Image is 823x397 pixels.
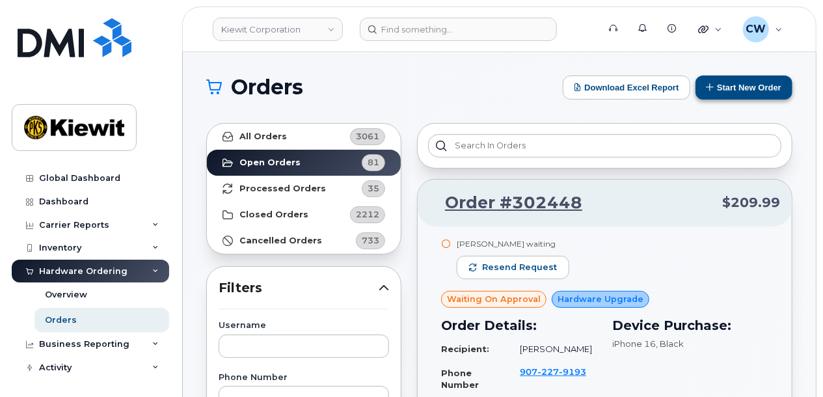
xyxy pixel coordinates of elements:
[441,316,597,335] h3: Order Details:
[695,75,792,100] button: Start New Order
[563,75,690,100] button: Download Excel Report
[613,316,769,335] h3: Device Purchase:
[537,366,559,377] span: 227
[231,77,303,97] span: Orders
[441,368,479,390] strong: Phone Number
[356,130,379,143] span: 3061
[207,202,401,228] a: Closed Orders2212
[207,150,401,176] a: Open Orders81
[447,293,541,305] span: Waiting On Approval
[428,134,781,157] input: Search in orders
[520,366,586,377] span: 907
[558,293,643,305] span: Hardware Upgrade
[457,256,569,279] button: Resend request
[508,338,597,361] td: [PERSON_NAME]
[362,234,379,247] span: 733
[239,184,326,194] strong: Processed Orders
[766,340,813,387] iframe: Messenger Launcher
[457,238,569,249] div: [PERSON_NAME] waiting
[207,176,401,202] a: Processed Orders35
[368,156,379,169] span: 81
[207,124,401,150] a: All Orders3061
[441,344,489,354] strong: Recipient:
[239,210,308,220] strong: Closed Orders
[239,131,287,142] strong: All Orders
[613,338,656,349] span: iPhone 16
[722,193,780,212] span: $209.99
[219,279,379,297] span: Filters
[356,208,379,221] span: 2212
[219,322,389,330] label: Username
[482,262,557,273] span: Resend request
[239,157,301,168] strong: Open Orders
[219,374,389,382] label: Phone Number
[520,366,586,389] a: 9072279193
[207,228,401,254] a: Cancelled Orders733
[239,236,322,246] strong: Cancelled Orders
[656,338,684,349] span: , Black
[429,191,582,215] a: Order #302448
[559,366,586,377] span: 9193
[368,182,379,195] span: 35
